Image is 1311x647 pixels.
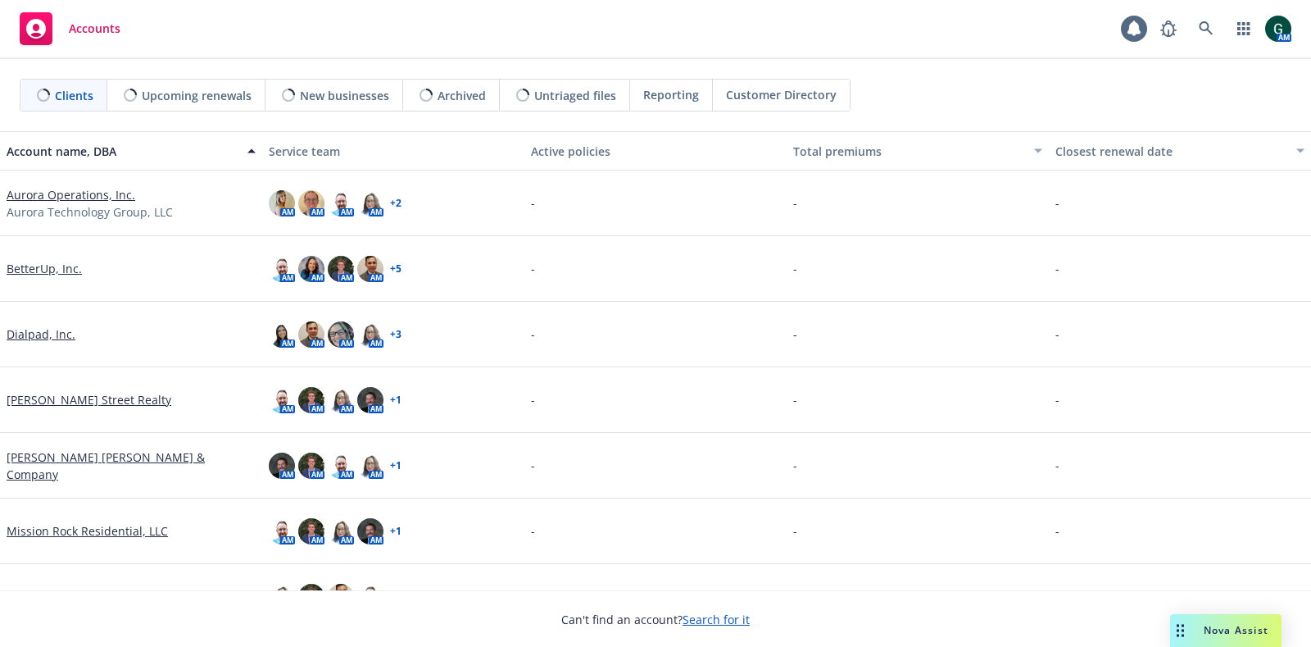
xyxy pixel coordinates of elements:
[726,86,837,103] span: Customer Directory
[793,588,797,605] span: -
[357,256,383,282] img: photo
[269,453,295,479] img: photo
[390,330,401,339] a: + 3
[328,256,354,282] img: photo
[1204,623,1268,637] span: Nova Assist
[7,588,88,605] a: Ncontracts LLC
[298,387,324,413] img: photo
[69,22,120,35] span: Accounts
[269,321,295,348] img: photo
[524,131,787,171] button: Active policies
[531,143,780,160] div: Active policies
[1055,522,1059,540] span: -
[269,584,295,610] img: photo
[357,387,383,413] img: photo
[7,143,238,160] div: Account name, DBA
[269,190,295,216] img: photo
[1170,614,1282,647] button: Nova Assist
[793,194,797,212] span: -
[793,326,797,343] span: -
[390,264,401,274] a: + 5
[357,190,383,216] img: photo
[357,518,383,544] img: photo
[357,321,383,348] img: photo
[531,588,535,605] span: -
[1055,143,1286,160] div: Closest renewal date
[793,522,797,540] span: -
[793,457,797,474] span: -
[269,387,295,413] img: photo
[298,453,324,479] img: photo
[7,203,173,221] span: Aurora Technology Group, LLC
[531,391,535,408] span: -
[531,326,535,343] span: -
[390,526,401,536] a: + 1
[531,522,535,540] span: -
[1152,12,1185,45] a: Report a Bug
[1170,614,1191,647] div: Drag to move
[7,391,171,408] a: [PERSON_NAME] Street Realty
[1055,588,1059,605] span: -
[328,387,354,413] img: photo
[7,326,75,343] a: Dialpad, Inc.
[142,87,252,104] span: Upcoming renewals
[531,260,535,277] span: -
[1265,16,1291,42] img: photo
[300,87,389,104] span: New businesses
[1055,194,1059,212] span: -
[793,391,797,408] span: -
[1055,326,1059,343] span: -
[7,186,135,203] a: Aurora Operations, Inc.
[328,190,354,216] img: photo
[531,194,535,212] span: -
[298,584,324,610] img: photo
[534,87,616,104] span: Untriaged files
[357,453,383,479] img: photo
[13,6,127,52] a: Accounts
[7,260,82,277] a: BetterUp, Inc.
[390,461,401,471] a: + 1
[787,131,1049,171] button: Total premiums
[269,518,295,544] img: photo
[1227,12,1260,45] a: Switch app
[683,612,750,627] a: Search for it
[269,256,295,282] img: photo
[328,453,354,479] img: photo
[1049,131,1311,171] button: Closest renewal date
[390,198,401,208] a: + 2
[643,86,699,103] span: Reporting
[531,457,535,474] span: -
[7,449,256,483] a: [PERSON_NAME] [PERSON_NAME] & Company
[1055,457,1059,474] span: -
[390,395,401,405] a: + 1
[1190,12,1223,45] a: Search
[1055,260,1059,277] span: -
[328,584,354,610] img: photo
[298,190,324,216] img: photo
[298,256,324,282] img: photo
[55,87,93,104] span: Clients
[328,518,354,544] img: photo
[438,87,486,104] span: Archived
[793,260,797,277] span: -
[298,321,324,348] img: photo
[328,321,354,348] img: photo
[793,143,1024,160] div: Total premiums
[1055,391,1059,408] span: -
[357,584,383,610] img: photo
[298,518,324,544] img: photo
[7,522,168,540] a: Mission Rock Residential, LLC
[561,611,750,628] span: Can't find an account?
[269,143,518,160] div: Service team
[262,131,524,171] button: Service team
